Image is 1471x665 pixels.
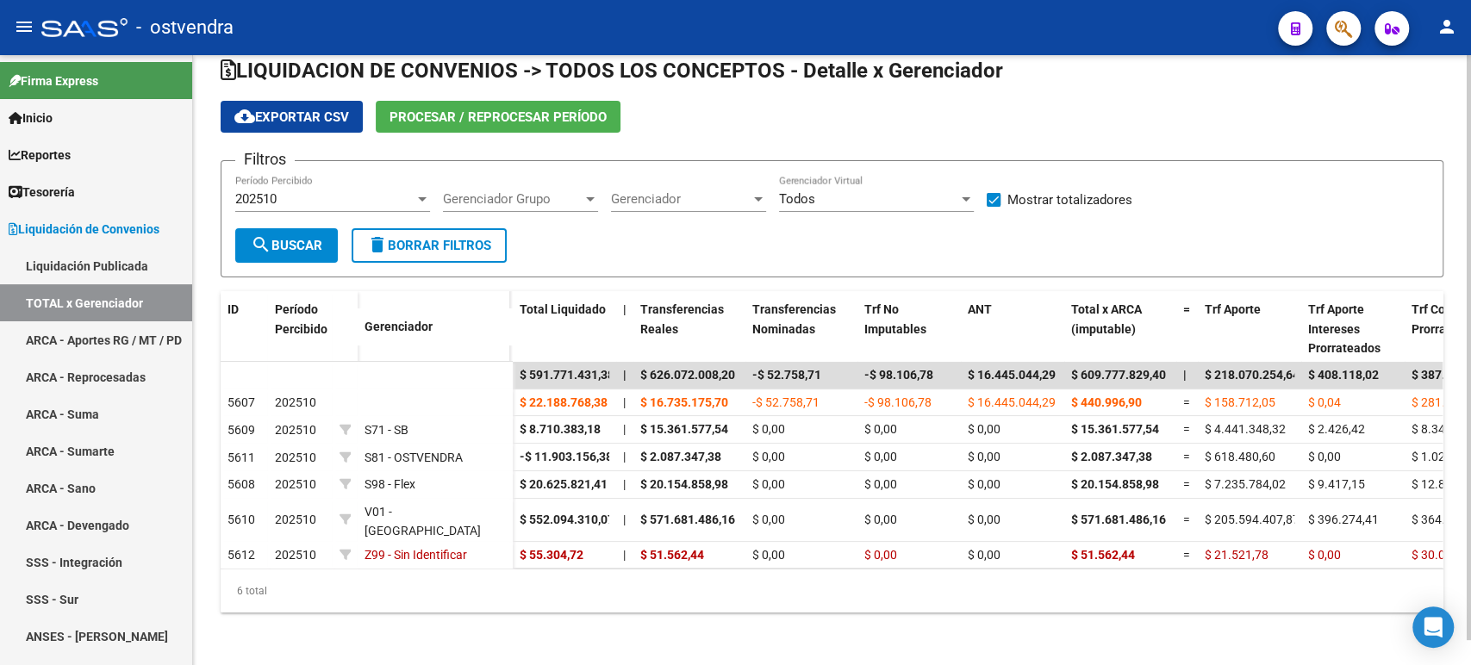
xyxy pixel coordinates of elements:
span: S81 - OSTVENDRA [365,451,463,464]
span: 5607 [228,395,255,409]
button: Buscar [235,228,338,263]
span: | [623,368,626,382]
span: Liquidación de Convenios [9,220,159,239]
span: 202510 [275,513,316,526]
span: = [1183,450,1190,463]
datatable-header-cell: Trf Aporte Intereses Prorrateados [1301,291,1405,367]
span: S98 - Flex [365,477,415,491]
datatable-header-cell: Transferencias Nominadas [745,291,857,367]
span: | [623,477,626,491]
span: $ 16.445.044,29 [968,395,1056,409]
span: Inicio [9,109,53,127]
datatable-header-cell: | [616,291,633,367]
datatable-header-cell: ANT [961,291,1064,367]
span: 5610 [228,513,255,526]
span: $ 396.274,41 [1308,513,1379,526]
span: -$ 98.106,78 [864,395,932,409]
span: Total Liquidado [520,302,606,316]
span: $ 552.094.310,07 [520,513,614,526]
div: 6 total [221,569,1443,612]
button: Procesar / Reprocesar período [376,101,620,133]
span: 202510 [275,548,316,562]
span: Período Percibido [275,302,327,336]
span: -$ 98.106,78 [864,368,933,382]
h3: Filtros [235,147,295,171]
span: $ 0,04 [1308,395,1341,409]
span: $ 591.771.431,38 [520,368,614,382]
span: 5612 [228,548,255,562]
span: $ 218.070.254,64 [1205,368,1300,382]
span: $ 0,00 [968,477,1000,491]
span: 202510 [275,395,316,409]
datatable-header-cell: Período Percibido [268,291,333,364]
span: = [1183,477,1190,491]
span: Mostrar totalizadores [1007,190,1132,210]
span: $ 51.562,44 [1071,548,1135,562]
span: $ 20.625.821,41 [520,477,608,491]
span: 202510 [275,477,316,491]
datatable-header-cell: = [1176,291,1198,367]
span: | [623,302,626,316]
span: Gerenciador Grupo [443,191,583,207]
mat-icon: search [251,234,271,255]
span: $ 0,00 [752,450,785,463]
mat-icon: cloud_download [234,106,255,127]
span: Todos [779,191,815,207]
span: $ 0,00 [864,422,897,436]
span: = [1183,548,1190,562]
mat-icon: delete [367,234,388,255]
datatable-header-cell: Transferencias Reales [633,291,745,367]
span: $ 0,00 [864,477,897,491]
span: Gerenciador [611,191,751,207]
datatable-header-cell: Total x ARCA (imputable) [1064,291,1176,367]
span: $ 0,00 [752,548,785,562]
span: $ 15.361.577,54 [640,422,728,436]
span: Borrar Filtros [367,238,491,253]
span: Z99 - Sin Identificar [365,548,467,562]
span: = [1183,395,1190,409]
span: 202510 [235,191,277,207]
span: Tesorería [9,183,75,202]
span: Trf No Imputables [864,302,926,336]
span: LIQUIDACION DE CONVENIOS -> TODOS LOS CONCEPTOS - Detalle x Gerenciador [221,59,1003,83]
span: $ 0,00 [968,422,1000,436]
span: | [1183,368,1187,382]
span: = [1183,302,1190,316]
span: | [623,513,626,526]
span: Gerenciador [365,320,433,333]
span: 5609 [228,423,255,437]
span: Reportes [9,146,71,165]
span: | [623,548,626,562]
datatable-header-cell: Trf Aporte [1198,291,1301,367]
span: $ 618.480,60 [1205,450,1275,463]
span: 5611 [228,451,255,464]
span: $ 51.562,44 [640,548,704,562]
span: $ 2.426,42 [1308,422,1365,436]
span: Exportar CSV [234,109,349,125]
span: = [1183,513,1190,526]
span: $ 20.154.858,98 [1071,477,1159,491]
button: Exportar CSV [221,101,363,133]
span: $ 16.445.044,29 [968,368,1056,382]
span: Procesar / Reprocesar período [390,109,607,125]
span: | [623,450,626,463]
span: ID [228,302,239,316]
div: Open Intercom Messenger [1412,606,1454,648]
span: -$ 52.758,71 [752,395,820,409]
span: $ 0,00 [864,450,897,463]
span: | [623,422,626,436]
span: $ 8.710.383,18 [520,422,601,436]
span: $ 0,00 [968,548,1000,562]
span: $ 9.417,15 [1308,477,1365,491]
span: $ 0,00 [1308,450,1341,463]
span: $ 205.594.407,87 [1205,513,1300,526]
span: 202510 [275,423,316,437]
span: | [623,395,626,409]
span: Total x ARCA (imputable) [1071,302,1142,336]
span: $ 0,00 [864,548,897,562]
span: S71 - SB [365,423,408,437]
span: Transferencias Nominadas [752,302,836,336]
span: V01 - [GEOGRAPHIC_DATA] [365,505,481,538]
mat-icon: person [1437,16,1457,37]
span: 5608 [228,477,255,491]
